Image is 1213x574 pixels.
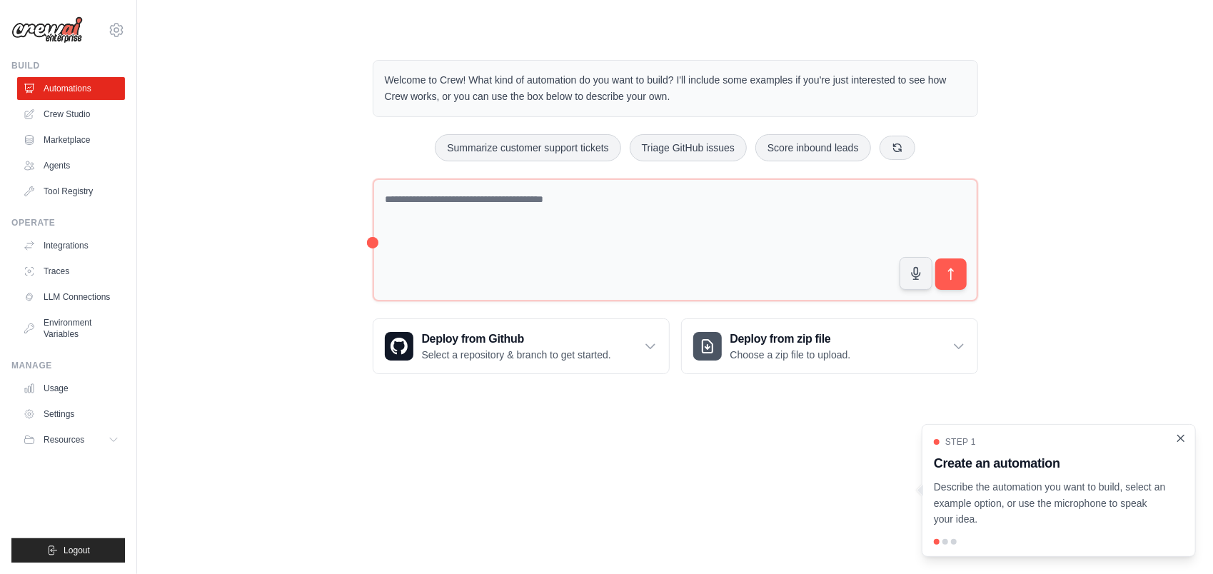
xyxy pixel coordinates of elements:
h3: Deploy from zip file [730,331,851,348]
span: Step 1 [945,436,976,448]
div: Operate [11,217,125,228]
button: Logout [11,538,125,563]
button: Summarize customer support tickets [435,134,620,161]
button: Resources [17,428,125,451]
p: Welcome to Crew! What kind of automation do you want to build? I'll include some examples if you'... [385,72,966,105]
h3: Create an automation [934,453,1167,473]
a: Crew Studio [17,103,125,126]
a: LLM Connections [17,286,125,308]
h3: Deploy from Github [422,331,611,348]
iframe: Chat Widget [1142,505,1213,574]
div: Build [11,60,125,71]
a: Usage [17,377,125,400]
a: Traces [17,260,125,283]
a: Settings [17,403,125,426]
button: Score inbound leads [755,134,871,161]
img: Logo [11,16,83,44]
p: Select a repository & branch to get started. [422,348,611,362]
a: Integrations [17,234,125,257]
a: Automations [17,77,125,100]
span: Logout [64,545,90,556]
a: Agents [17,154,125,177]
p: Choose a zip file to upload. [730,348,851,362]
span: Resources [44,434,84,445]
a: Environment Variables [17,311,125,346]
div: Manage [11,360,125,371]
button: Close walkthrough [1175,433,1187,444]
button: Triage GitHub issues [630,134,747,161]
a: Marketplace [17,129,125,151]
p: Describe the automation you want to build, select an example option, or use the microphone to spe... [934,479,1167,528]
a: Tool Registry [17,180,125,203]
